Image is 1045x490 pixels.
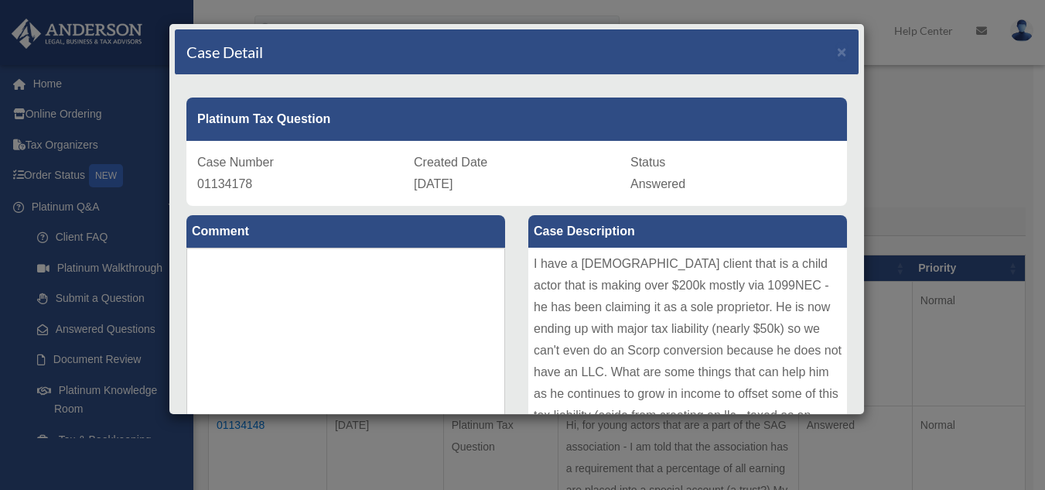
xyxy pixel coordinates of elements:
span: × [837,43,847,60]
h4: Case Detail [186,41,263,63]
div: Platinum Tax Question [186,98,847,141]
label: Comment [186,215,505,248]
span: Case Number [197,156,274,169]
span: Created Date [414,156,487,169]
button: Close [837,43,847,60]
span: Answered [630,177,685,190]
span: [DATE] [414,177,452,190]
span: 01134178 [197,177,252,190]
div: I have a [DEMOGRAPHIC_DATA] client that is a child actor that is making over $200k mostly via 109... [528,248,847,480]
span: Status [630,156,665,169]
label: Case Description [528,215,847,248]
